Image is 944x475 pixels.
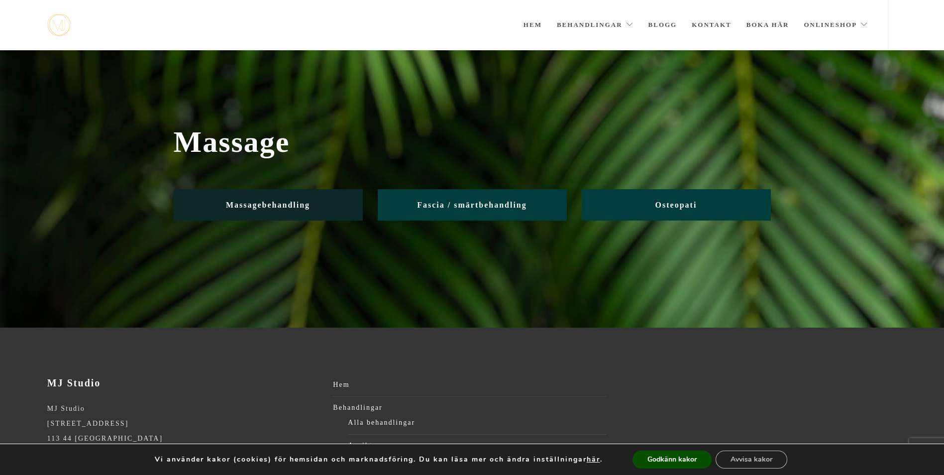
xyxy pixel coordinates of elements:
[226,201,310,209] span: Massagebehandling
[582,189,771,221] a: Osteopati
[47,377,320,389] h3: MJ Studio
[155,455,603,464] p: Vi använder kakor (cookies) för hemsidan och marknadsföring. Du kan läsa mer och ändra inställnin...
[348,415,606,430] a: Alla behandlingar
[587,455,600,464] button: här
[632,451,712,469] button: Godkänn kakor
[47,14,71,36] a: mjstudio mjstudio mjstudio
[348,438,606,453] a: Ansikte
[333,400,606,415] a: Behandlingar
[174,189,363,221] a: Massagebehandling
[417,201,526,209] span: Fascia / smärtbehandling
[47,401,320,446] p: MJ Studio [STREET_ADDRESS] 113 44 [GEOGRAPHIC_DATA]
[655,201,697,209] span: Osteopati
[716,451,787,469] button: Avvisa kakor
[174,125,771,159] span: Massage
[47,14,71,36] img: mjstudio
[333,377,606,392] a: Hem
[378,189,567,221] a: Fascia / smärtbehandling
